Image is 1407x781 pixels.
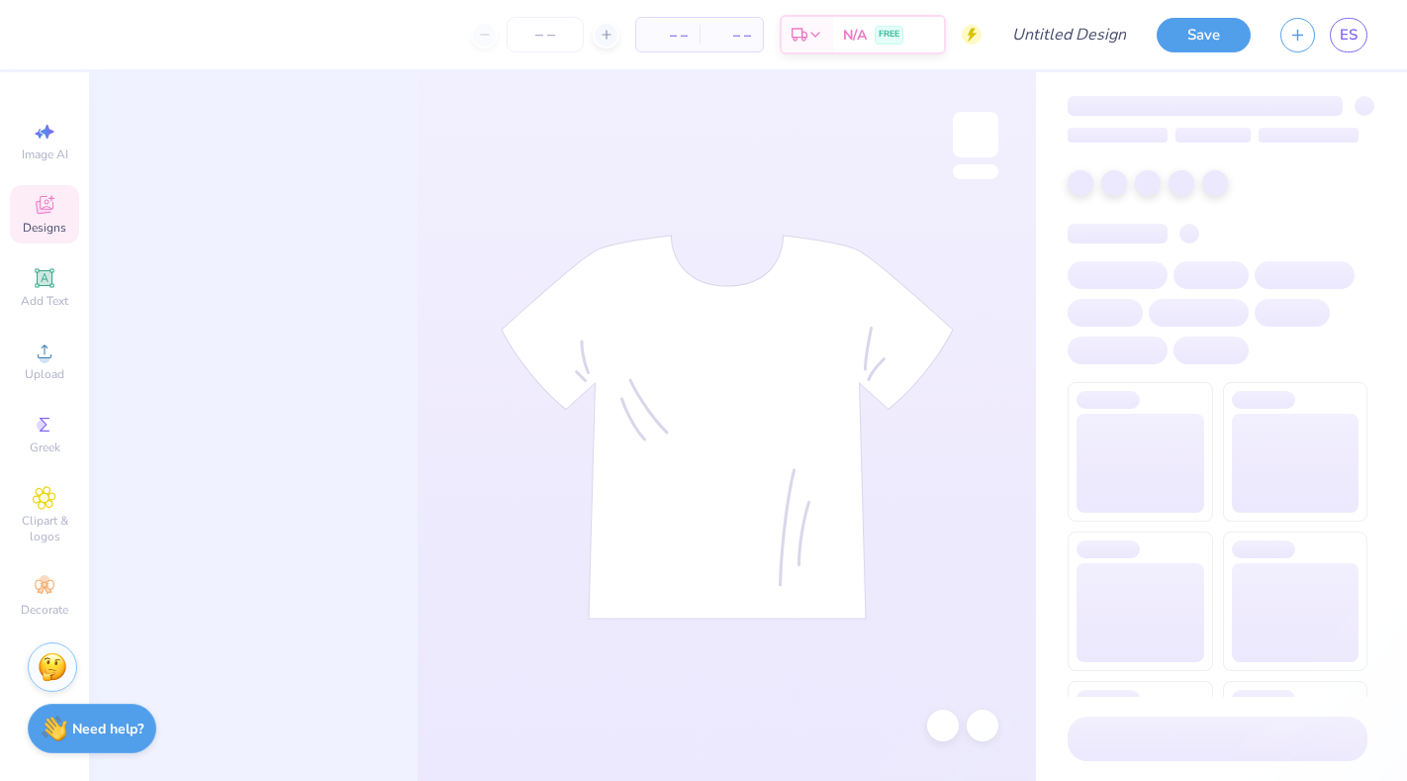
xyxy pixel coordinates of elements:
[1157,18,1251,52] button: Save
[72,720,143,738] strong: Need help?
[648,25,688,46] span: – –
[23,220,66,236] span: Designs
[843,25,867,46] span: N/A
[21,293,68,309] span: Add Text
[1330,18,1367,52] a: ES
[10,513,79,544] span: Clipart & logos
[507,17,584,52] input: – –
[711,25,751,46] span: – –
[501,235,954,620] img: tee-skeleton.svg
[879,28,899,42] span: FREE
[22,146,68,162] span: Image AI
[30,439,60,455] span: Greek
[996,15,1142,54] input: Untitled Design
[25,366,64,382] span: Upload
[21,602,68,618] span: Decorate
[1340,24,1358,47] span: ES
